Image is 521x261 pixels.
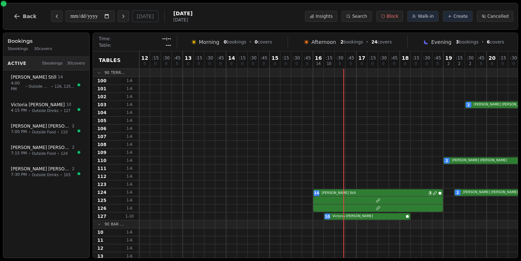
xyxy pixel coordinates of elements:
[327,62,331,66] span: 10
[97,253,103,259] span: 13
[97,102,106,108] span: 103
[448,62,450,66] span: 2
[105,70,125,75] span: 90 Terr...
[11,102,65,108] span: Victoria [PERSON_NAME]
[11,150,27,157] span: 7:15 PM
[97,134,106,140] span: 107
[407,11,439,22] button: Walk-in
[121,182,138,187] span: 1 - 6
[263,62,265,66] span: 0
[23,14,37,19] span: Back
[393,62,395,66] span: 0
[391,56,398,60] span: : 45
[224,39,246,45] span: bookings
[304,56,311,60] span: : 45
[11,172,27,178] span: 7:30 PM
[271,55,278,61] span: 15
[97,190,106,195] span: 124
[97,126,106,132] span: 106
[97,150,106,156] span: 109
[144,62,146,66] span: 0
[121,78,138,83] span: 1 - 6
[436,62,439,66] span: 0
[206,56,213,60] span: : 30
[358,55,365,61] span: 17
[97,229,103,235] span: 10
[162,36,171,42] span: --:--
[28,151,30,156] span: •
[326,56,332,60] span: : 15
[284,62,287,66] span: 0
[195,56,202,60] span: : 15
[371,40,377,45] span: 24
[97,166,106,171] span: 111
[458,62,460,66] span: 2
[57,151,59,156] span: •
[456,39,478,45] span: bookings
[8,8,42,25] button: Back
[6,162,86,182] button: [PERSON_NAME] [PERSON_NAME]27:30 PM•Outside Drinks•103
[97,198,106,203] span: 125
[316,62,321,66] span: 14
[97,78,106,84] span: 100
[366,39,368,45] span: •
[99,36,111,42] span: Time:
[97,182,106,187] span: 123
[64,108,71,113] span: 127
[141,55,148,61] span: 12
[488,55,495,61] span: 20
[239,56,246,60] span: : 15
[165,62,167,66] span: 0
[173,10,192,17] span: [DATE]
[105,221,124,227] span: 90 Bar ...
[32,172,59,178] span: Outside Drinks
[173,17,192,23] span: [DATE]
[11,129,27,135] span: 7:00 PM
[314,190,319,196] span: 14
[445,55,452,61] span: 19
[380,56,387,60] span: : 30
[152,56,159,60] span: : 15
[66,102,71,108] span: 10
[121,158,138,163] span: 1 - 6
[121,118,138,123] span: 1 - 6
[97,206,106,211] span: 126
[415,62,417,66] span: 0
[121,110,138,115] span: 1 - 6
[250,56,257,60] span: : 30
[118,11,129,22] button: Next day
[121,150,138,155] span: 1 - 6
[6,70,86,96] button: [PERSON_NAME] Still144:00 PM•Outside Drinks•126, 125, 124
[60,172,62,178] span: •
[340,40,343,45] span: 2
[185,55,191,61] span: 13
[315,55,322,61] span: 16
[97,110,106,116] span: 104
[97,174,106,179] span: 112
[121,94,138,99] span: 1 - 6
[187,62,189,66] span: 0
[340,39,363,45] span: bookings
[121,253,138,259] span: 1 - 6
[312,38,336,46] span: Afternoon
[99,42,111,48] span: Table:
[11,80,24,92] span: 4:00 PM
[282,56,289,60] span: : 15
[369,56,376,60] span: : 15
[336,56,343,60] span: : 30
[28,129,30,135] span: •
[8,61,26,66] span: Active
[154,62,156,66] span: 0
[501,62,504,66] span: 0
[332,214,404,219] span: Victoria [PERSON_NAME]
[121,166,138,171] span: 1 - 6
[208,62,211,66] span: 0
[252,62,254,66] span: 0
[6,141,86,161] button: [PERSON_NAME] [PERSON_NAME]27:15 PM•Outside Food•124
[293,56,300,60] span: : 30
[434,56,441,60] span: : 45
[428,191,432,195] span: 3
[121,86,138,91] span: 1 - 6
[456,40,459,45] span: 3
[510,56,517,60] span: : 30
